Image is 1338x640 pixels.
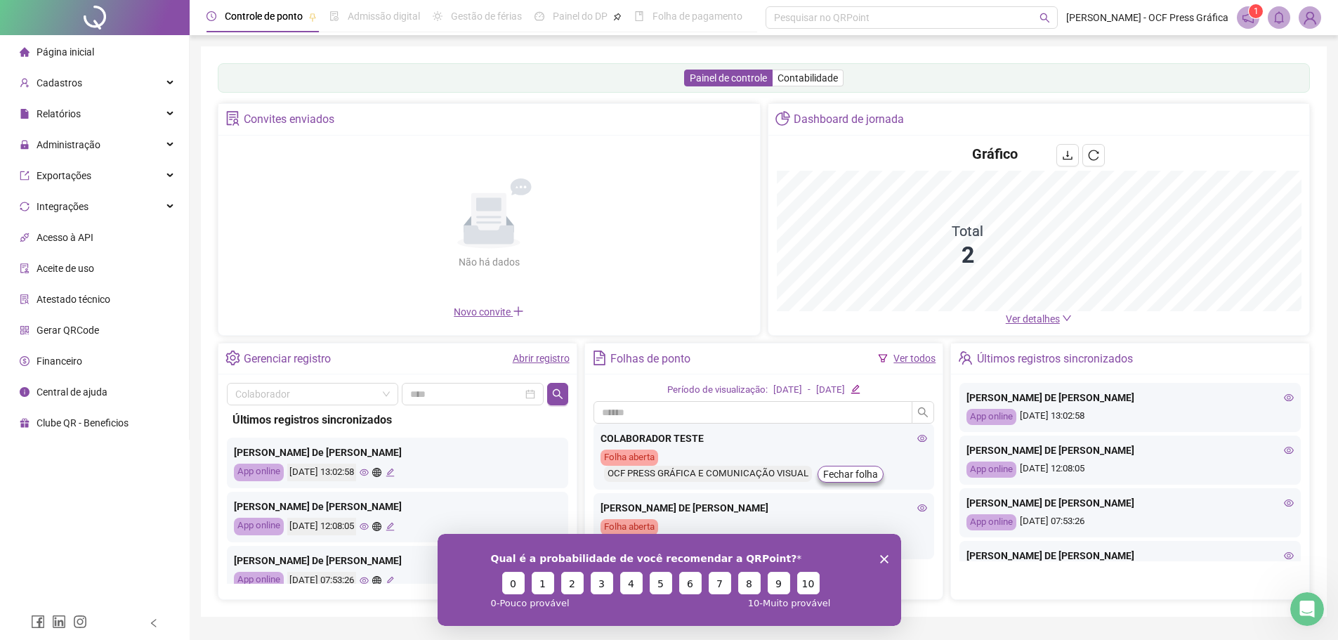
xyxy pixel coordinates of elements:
[234,572,284,589] div: App online
[613,13,622,21] span: pushpin
[966,462,1294,478] div: [DATE] 12:08:05
[1284,551,1294,561] span: eye
[244,107,334,131] div: Convites enviados
[20,418,29,428] span: gift
[20,356,29,366] span: dollar
[1290,592,1324,626] iframe: Intercom live chat
[513,306,524,317] span: plus
[917,407,929,418] span: search
[601,500,928,516] div: [PERSON_NAME] DE [PERSON_NAME]
[601,519,658,535] div: Folha aberta
[1062,313,1072,323] span: down
[808,383,811,398] div: -
[1039,13,1050,23] span: search
[966,443,1294,458] div: [PERSON_NAME] DE [PERSON_NAME]
[73,615,87,629] span: instagram
[966,495,1294,511] div: [PERSON_NAME] DE [PERSON_NAME]
[386,576,395,585] span: edit
[601,431,928,446] div: COLABORADOR TESTE
[1299,7,1320,28] img: 89337
[966,409,1016,425] div: App online
[52,615,66,629] span: linkedin
[37,108,81,119] span: Relatórios
[37,170,91,181] span: Exportações
[552,388,563,400] span: search
[1088,150,1099,161] span: reload
[31,615,45,629] span: facebook
[37,139,100,150] span: Administração
[438,534,901,626] iframe: Pesquisa da QRPoint
[878,353,888,363] span: filter
[966,514,1294,530] div: [DATE] 07:53:26
[206,11,216,21] span: clock-circle
[20,233,29,242] span: api
[386,468,395,477] span: edit
[372,468,381,477] span: global
[308,13,317,21] span: pushpin
[37,386,107,398] span: Central de ajuda
[634,11,644,21] span: book
[1273,11,1285,24] span: bell
[610,347,690,371] div: Folhas de ponto
[1062,150,1073,161] span: download
[20,202,29,211] span: sync
[652,11,742,22] span: Folha de pagamento
[1006,313,1072,325] a: Ver detalhes down
[451,11,522,22] span: Gestão de férias
[37,263,94,274] span: Aceite de uso
[37,77,82,89] span: Cadastros
[1284,498,1294,508] span: eye
[372,576,381,585] span: global
[1254,6,1259,16] span: 1
[972,144,1018,164] h4: Gráfico
[592,351,607,365] span: file-text
[604,466,812,482] div: OCF PRESS GRÁFICA E COMUNICAÇÃO VISUAL
[20,78,29,88] span: user-add
[149,618,159,628] span: left
[424,254,553,270] div: Não há dados
[966,548,1294,563] div: [PERSON_NAME] DE [PERSON_NAME]
[20,325,29,335] span: qrcode
[372,522,381,531] span: global
[775,111,790,126] span: pie-chart
[287,464,356,481] div: [DATE] 13:02:58
[20,140,29,150] span: lock
[37,201,88,212] span: Integrações
[601,450,658,466] div: Folha aberta
[234,499,561,514] div: [PERSON_NAME] De [PERSON_NAME]
[37,294,110,305] span: Atestado técnico
[534,11,544,21] span: dashboard
[958,351,973,365] span: team
[794,107,904,131] div: Dashboard de jornada
[433,11,442,21] span: sun
[773,383,802,398] div: [DATE]
[966,462,1016,478] div: App online
[234,518,284,535] div: App online
[20,47,29,57] span: home
[225,111,240,126] span: solution
[20,171,29,181] span: export
[553,11,608,22] span: Painel do DP
[20,109,29,119] span: file
[917,433,927,443] span: eye
[966,409,1294,425] div: [DATE] 13:02:58
[816,383,845,398] div: [DATE]
[348,11,420,22] span: Admissão digital
[513,353,570,364] a: Abrir registro
[667,383,768,398] div: Período de visualização:
[917,503,927,513] span: eye
[1284,393,1294,403] span: eye
[690,72,767,84] span: Painel de controle
[823,466,878,482] span: Fechar folha
[778,72,838,84] span: Contabilidade
[360,468,369,477] span: eye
